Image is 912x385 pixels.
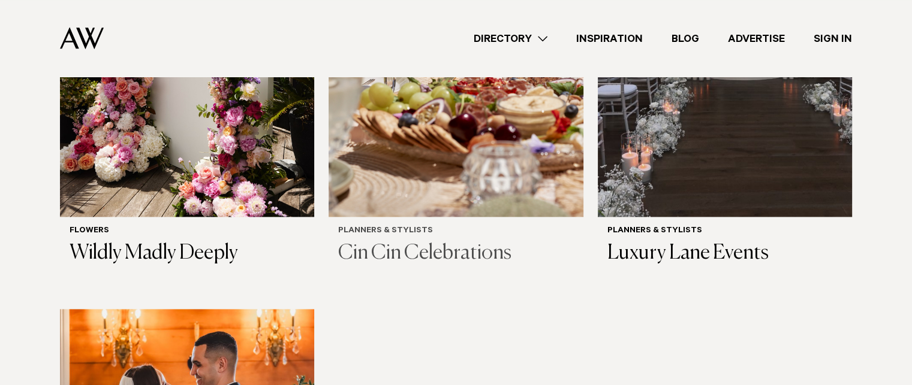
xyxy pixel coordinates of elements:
a: Directory [459,31,562,47]
h6: Planners & Stylists [607,226,842,237]
a: Advertise [714,31,799,47]
a: Blog [657,31,714,47]
h3: Wildly Madly Deeply [70,241,305,266]
h3: Luxury Lane Events [607,241,842,266]
img: Auckland Weddings Logo [60,27,104,49]
h6: Planners & Stylists [338,226,573,237]
a: Sign In [799,31,866,47]
h6: Flowers [70,226,305,237]
h3: Cin Cin Celebrations [338,241,573,266]
a: Inspiration [562,31,657,47]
